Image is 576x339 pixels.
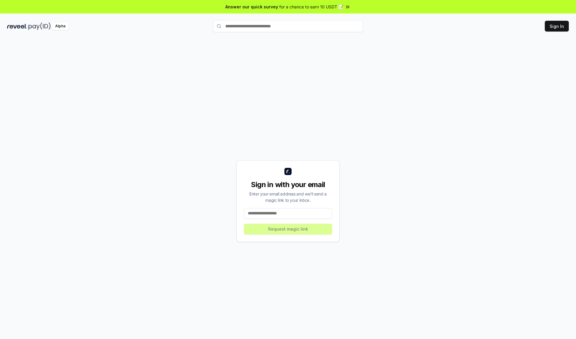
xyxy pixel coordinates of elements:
img: logo_small [284,168,292,175]
img: reveel_dark [7,23,27,30]
div: Alpha [52,23,69,30]
span: Answer our quick survey [225,4,278,10]
span: for a chance to earn 10 USDT 📝 [279,4,343,10]
button: Sign In [545,21,569,32]
img: pay_id [28,23,51,30]
div: Enter your email address and we’ll send a magic link to your inbox. [244,191,332,203]
div: Sign in with your email [244,180,332,189]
